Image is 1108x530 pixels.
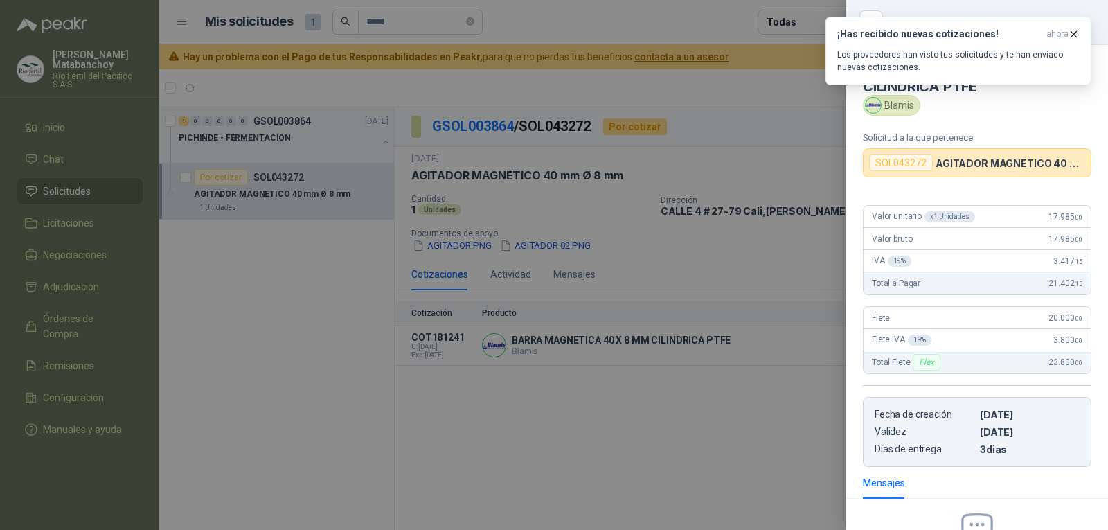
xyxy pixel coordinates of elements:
[1048,357,1082,367] span: 23.800
[924,211,975,222] div: x 1 Unidades
[980,426,1080,438] p: [DATE]
[891,11,1091,33] div: COT181241
[872,211,975,222] span: Valor unitario
[1048,234,1082,244] span: 17.985
[980,409,1080,421] p: [DATE]
[1053,256,1082,266] span: 3.417
[863,14,879,30] button: Close
[825,17,1091,85] button: ¡Has recibido nuevas cotizaciones!ahora Los proveedores han visto tus solicitudes y te han enviad...
[888,256,912,267] div: 19 %
[913,354,940,371] div: Flex
[936,157,1085,169] p: AGITADOR MAGNETICO 40 mm Ø 8 mm
[1048,279,1082,288] span: 21.402
[1074,280,1082,288] span: ,15
[875,443,974,455] p: Días de entrega
[1074,359,1082,366] span: ,00
[837,28,1041,40] h3: ¡Has recibido nuevas cotizaciones!
[980,443,1080,455] p: 3 dias
[1053,335,1082,345] span: 3.800
[869,154,933,171] div: SOL043272
[875,409,974,421] p: Fecha de creación
[1074,337,1082,344] span: ,00
[1048,313,1082,323] span: 20.000
[872,234,912,244] span: Valor bruto
[1074,258,1082,265] span: ,15
[872,279,920,288] span: Total a Pagar
[1046,28,1069,40] span: ahora
[875,426,974,438] p: Validez
[863,132,1091,143] p: Solicitud a la que pertenece
[908,335,932,346] div: 19 %
[1048,212,1082,222] span: 17.985
[866,98,881,113] img: Company Logo
[1074,236,1082,243] span: ,00
[872,313,890,323] span: Flete
[872,354,943,371] span: Total Flete
[837,48,1080,73] p: Los proveedores han visto tus solicitudes y te han enviado nuevas cotizaciones.
[872,335,931,346] span: Flete IVA
[872,256,911,267] span: IVA
[863,475,905,491] div: Mensajes
[1074,315,1082,322] span: ,00
[1074,213,1082,221] span: ,00
[863,95,920,116] div: Blamis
